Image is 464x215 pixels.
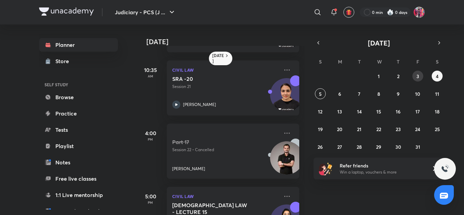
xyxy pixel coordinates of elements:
h6: [DATE] [212,53,224,64]
button: October 31, 2025 [412,141,423,152]
button: October 26, 2025 [315,141,326,152]
img: Company Logo [39,7,94,16]
button: October 4, 2025 [432,71,443,82]
a: Company Logo [39,7,94,17]
img: streak [387,9,394,16]
abbr: October 21, 2025 [357,126,361,132]
h6: Refer friends [340,162,423,169]
abbr: October 22, 2025 [376,126,381,132]
abbr: October 2, 2025 [397,73,399,79]
abbr: Tuesday [358,58,361,65]
button: October 6, 2025 [334,88,345,99]
abbr: October 18, 2025 [435,108,440,115]
abbr: October 4, 2025 [436,73,439,79]
button: October 29, 2025 [373,141,384,152]
button: October 25, 2025 [432,124,443,135]
a: Notes [39,156,118,169]
button: avatar [343,7,354,18]
abbr: October 30, 2025 [395,144,401,150]
abbr: October 28, 2025 [357,144,362,150]
button: October 11, 2025 [432,88,443,99]
button: October 22, 2025 [373,124,384,135]
abbr: October 29, 2025 [376,144,381,150]
abbr: October 15, 2025 [376,108,381,115]
abbr: October 10, 2025 [415,91,420,97]
h5: SRA -20 [172,75,257,82]
button: October 14, 2025 [354,106,365,117]
button: October 17, 2025 [412,106,423,117]
button: October 20, 2025 [334,124,345,135]
button: October 2, 2025 [393,71,404,82]
button: October 3, 2025 [412,71,423,82]
button: October 28, 2025 [354,141,365,152]
abbr: October 20, 2025 [337,126,342,132]
p: Win a laptop, vouchers & more [340,169,423,175]
button: October 1, 2025 [373,71,384,82]
a: Playlist [39,139,118,153]
abbr: October 7, 2025 [358,91,360,97]
img: Archita Mittal [413,6,425,18]
p: PM [137,200,164,204]
p: Civil Law [172,192,279,200]
p: Civil Law [172,66,279,74]
h5: 5:00 [137,192,164,200]
h6: SELF STUDY [39,79,118,90]
span: [DATE] [368,38,390,48]
button: October 13, 2025 [334,106,345,117]
a: Practice [39,107,118,120]
p: Session 21 [172,84,279,90]
button: October 5, 2025 [315,88,326,99]
abbr: October 11, 2025 [435,91,439,97]
button: October 15, 2025 [373,106,384,117]
abbr: October 3, 2025 [416,73,419,79]
img: ttu [441,165,449,173]
img: Avatar [270,82,303,114]
img: referral [319,162,333,175]
button: October 24, 2025 [412,124,423,135]
button: October 27, 2025 [334,141,345,152]
button: October 10, 2025 [412,88,423,99]
h5: Part 17 [172,139,257,145]
abbr: Friday [416,58,419,65]
abbr: Sunday [319,58,322,65]
abbr: October 17, 2025 [415,108,420,115]
button: October 19, 2025 [315,124,326,135]
button: October 18, 2025 [432,106,443,117]
a: 1:1 Live mentorship [39,188,118,202]
h5: 4:00 [137,129,164,137]
button: October 9, 2025 [393,88,404,99]
abbr: October 13, 2025 [337,108,342,115]
abbr: October 1, 2025 [378,73,380,79]
p: Session 22 • Cancelled [172,147,279,153]
img: avatar [346,9,352,15]
button: October 21, 2025 [354,124,365,135]
abbr: October 23, 2025 [396,126,401,132]
p: PM [137,137,164,141]
button: October 23, 2025 [393,124,404,135]
div: Store [55,57,73,65]
abbr: Monday [338,58,342,65]
button: October 16, 2025 [393,106,404,117]
a: Store [39,54,118,68]
a: Planner [39,38,118,52]
abbr: October 12, 2025 [318,108,322,115]
button: Judiciary - PCS (J ... [111,5,180,19]
abbr: October 6, 2025 [338,91,341,97]
abbr: October 9, 2025 [397,91,399,97]
abbr: October 19, 2025 [318,126,323,132]
button: October 12, 2025 [315,106,326,117]
abbr: October 25, 2025 [435,126,440,132]
abbr: October 16, 2025 [396,108,400,115]
abbr: October 26, 2025 [318,144,323,150]
abbr: October 8, 2025 [377,91,380,97]
p: [PERSON_NAME] [172,166,205,172]
h5: 10:35 [137,66,164,74]
a: Browse [39,90,118,104]
button: October 30, 2025 [393,141,404,152]
a: Tests [39,123,118,137]
p: [PERSON_NAME] [183,102,216,108]
h4: [DATE] [146,38,306,46]
abbr: Saturday [436,58,439,65]
a: Free live classes [39,172,118,185]
abbr: October 5, 2025 [319,91,322,97]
